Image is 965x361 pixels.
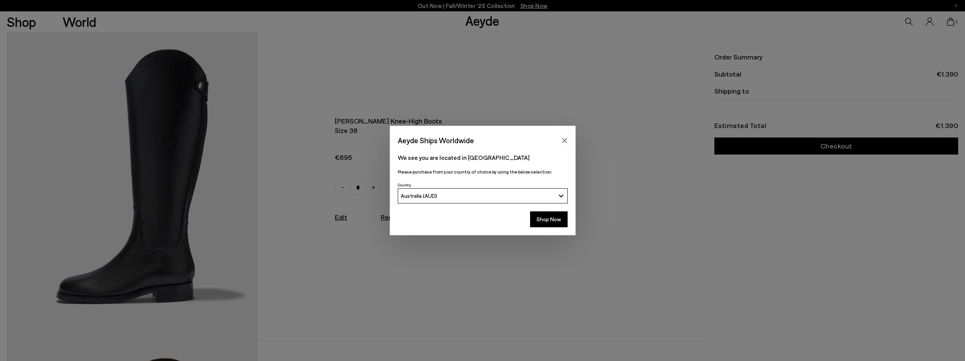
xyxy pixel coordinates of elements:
[398,168,568,175] p: Please purchase from your country of choice by using the below selection:
[530,211,568,227] button: Shop Now
[401,192,437,199] span: Australia (AUD)
[398,183,411,187] span: Country
[398,134,474,147] span: Aeyde Ships Worldwide
[398,153,568,162] p: We see you are located in [GEOGRAPHIC_DATA]
[559,135,570,146] button: Close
